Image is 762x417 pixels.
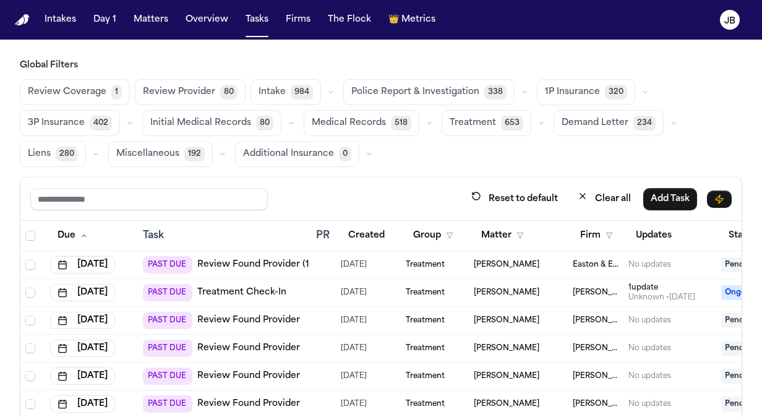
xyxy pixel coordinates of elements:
[184,147,205,161] span: 192
[442,110,531,136] button: Treatment653
[135,79,246,105] button: Review Provider80
[259,86,286,98] span: Intake
[343,79,515,105] button: Police Report & Investigation338
[484,85,507,100] span: 338
[108,141,213,167] button: Miscellaneous192
[56,147,78,161] span: 280
[111,85,122,100] span: 1
[304,110,419,136] button: Medical Records518
[15,14,30,26] img: Finch Logo
[142,110,281,136] button: Initial Medical Records80
[20,59,742,72] h3: Global Filters
[116,148,179,160] span: Miscellaneous
[20,79,130,105] button: Review Coverage1
[351,86,479,98] span: Police Report & Investigation
[150,117,251,129] span: Initial Medical Records
[90,116,112,131] span: 402
[545,86,600,98] span: 1P Insurance
[143,86,215,98] span: Review Provider
[707,191,732,208] button: Immediate Task
[562,117,628,129] span: Demand Letter
[643,188,697,210] button: Add Task
[40,9,81,31] button: Intakes
[220,85,238,100] span: 80
[20,110,120,136] button: 3P Insurance402
[281,9,315,31] button: Firms
[383,9,440,31] button: crownMetrics
[235,141,359,167] button: Additional Insurance0
[323,9,376,31] button: The Flock
[537,79,635,105] button: 1P Insurance320
[391,116,411,131] span: 518
[15,14,30,26] a: Home
[339,147,351,161] span: 0
[250,79,321,105] button: Intake984
[181,9,233,31] button: Overview
[28,117,85,129] span: 3P Insurance
[241,9,273,31] button: Tasks
[88,9,121,31] button: Day 1
[28,86,106,98] span: Review Coverage
[129,9,173,31] button: Matters
[291,85,313,100] span: 984
[554,110,664,136] button: Demand Letter234
[570,187,638,210] button: Clear all
[243,148,334,160] span: Additional Insurance
[633,116,656,131] span: 234
[464,187,565,210] button: Reset to default
[450,117,496,129] span: Treatment
[256,116,273,131] span: 80
[605,85,627,100] span: 320
[312,117,386,129] span: Medical Records
[20,141,86,167] button: Liens280
[28,148,51,160] span: Liens
[501,116,523,131] span: 653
